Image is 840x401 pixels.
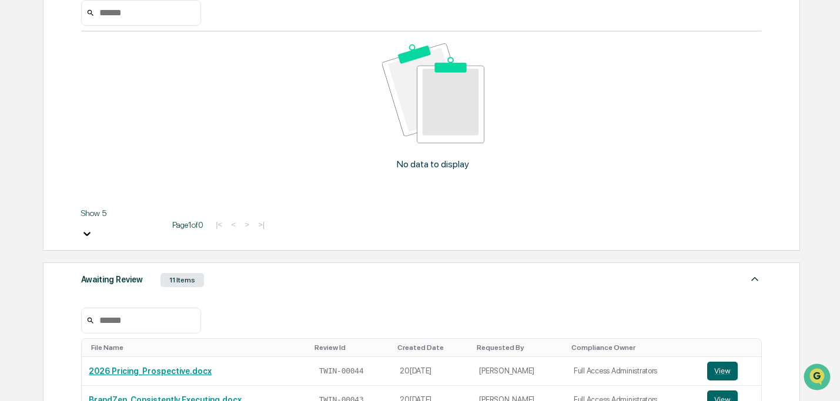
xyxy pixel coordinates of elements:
button: Start new chat [200,93,214,107]
button: < [227,220,239,230]
div: Toggle SortBy [477,343,562,352]
div: Toggle SortBy [571,343,695,352]
span: Data Lookup [24,170,74,182]
span: Page 1 of 0 [172,220,203,230]
div: Toggle SortBy [710,343,757,352]
span: Preclearance [24,148,76,160]
a: 🖐️Preclearance [7,143,81,164]
a: 2026 Pricing_Prospective.docx [89,366,212,376]
div: Start new chat [40,90,193,102]
div: Awaiting Review [81,272,143,287]
div: Show 5 [81,208,163,218]
div: 🔎 [12,171,21,181]
p: No data to display [397,159,469,170]
button: View [707,362,738,380]
span: Attestations [97,148,146,160]
button: >| [255,220,268,230]
div: We're available if you need us! [40,102,149,111]
a: Powered byPylon [83,198,142,208]
iframe: Open customer support [802,362,834,394]
div: Toggle SortBy [91,343,305,352]
div: 🖐️ [12,149,21,159]
button: > [241,220,253,230]
button: |< [212,220,226,230]
td: Full Access Administrators [567,357,700,386]
td: [PERSON_NAME] [472,357,567,386]
span: Pylon [117,199,142,208]
img: caret [748,272,762,286]
td: 20[DATE] [393,357,472,386]
p: How can we help? [12,25,214,43]
img: 1746055101610-c473b297-6a78-478c-a979-82029cc54cd1 [12,90,33,111]
img: No data [382,43,484,143]
a: 🔎Data Lookup [7,166,79,187]
div: 🗄️ [85,149,95,159]
a: View [707,362,754,380]
div: Toggle SortBy [314,343,389,352]
div: 11 Items [160,273,204,287]
a: 🗄️Attestations [81,143,150,164]
div: Toggle SortBy [397,343,467,352]
span: TWIN-00044 [319,366,364,376]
